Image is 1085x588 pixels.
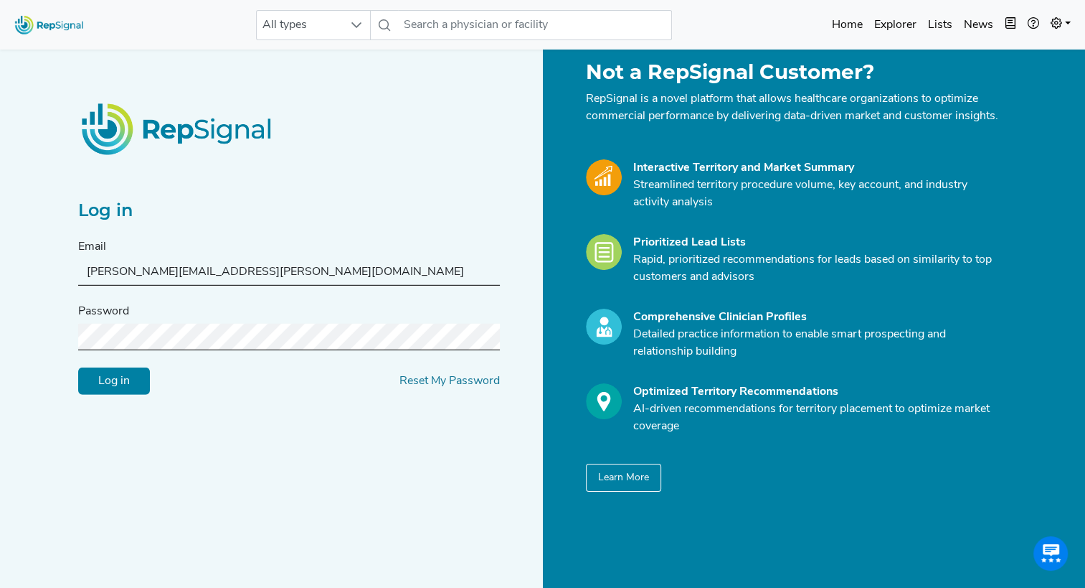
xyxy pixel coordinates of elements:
h2: Log in [78,200,500,221]
div: Interactive Territory and Market Summary [633,159,999,177]
a: News [958,11,999,39]
img: Optimize_Icon.261f85db.svg [586,383,622,419]
button: Intel Book [999,11,1022,39]
img: RepSignalLogo.20539ed3.png [64,85,292,172]
h1: Not a RepSignal Customer? [586,60,999,85]
a: Home [826,11,868,39]
p: RepSignal is a novel platform that allows healthcare organizations to optimize commercial perform... [586,90,999,125]
div: Comprehensive Clinician Profiles [633,309,999,326]
p: Detailed practice information to enable smart prospecting and relationship building [633,326,999,360]
img: Market_Icon.a700a4ad.svg [586,159,622,195]
input: Log in [78,368,150,395]
p: AI-driven recommendations for territory placement to optimize market coverage [633,401,999,435]
a: Reset My Password [399,375,500,387]
a: Explorer [868,11,922,39]
img: Leads_Icon.28e8c528.svg [586,234,622,270]
input: Search a physician or facility [398,10,672,40]
label: Password [78,303,129,320]
img: Profile_Icon.739e2aba.svg [586,309,622,345]
a: Lists [922,11,958,39]
div: Optimized Territory Recommendations [633,383,999,401]
button: Learn More [586,464,661,492]
label: Email [78,238,106,256]
div: Prioritized Lead Lists [633,234,999,251]
p: Rapid, prioritized recommendations for leads based on similarity to top customers and advisors [633,251,999,286]
span: All types [257,11,343,39]
p: Streamlined territory procedure volume, key account, and industry activity analysis [633,177,999,211]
